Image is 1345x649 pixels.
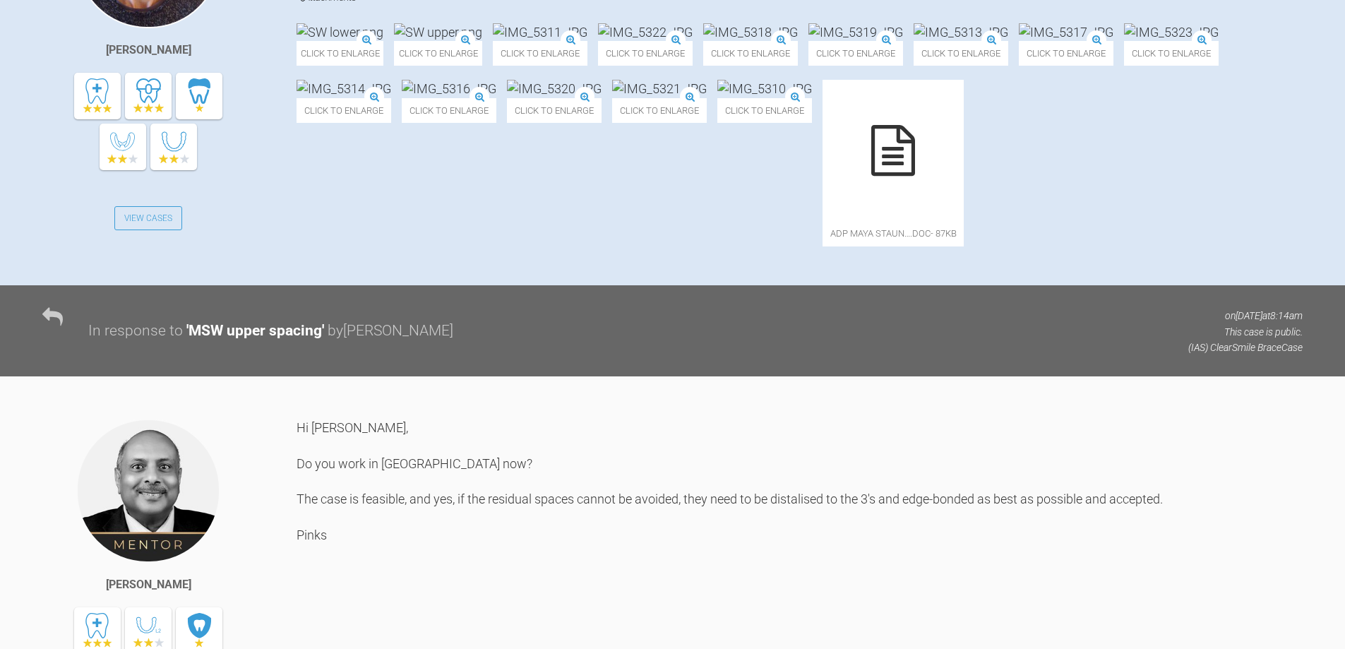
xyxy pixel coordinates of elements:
[297,23,383,41] img: SW lower.png
[507,98,602,123] span: Click to enlarge
[394,41,482,66] span: Click to enlarge
[703,41,798,66] span: Click to enlarge
[114,206,182,230] a: View Cases
[88,319,183,343] div: In response to
[106,41,191,59] div: [PERSON_NAME]
[598,41,693,66] span: Click to enlarge
[1019,41,1113,66] span: Click to enlarge
[612,98,707,123] span: Click to enlarge
[612,80,707,97] img: IMG_5321.JPG
[1019,23,1113,41] img: IMG_5317.JPG
[1124,41,1219,66] span: Click to enlarge
[186,319,324,343] div: ' MSW upper spacing '
[914,41,1008,66] span: Click to enlarge
[808,23,903,41] img: IMG_5319.JPG
[717,80,812,97] img: IMG_5310.JPG
[297,98,391,123] span: Click to enlarge
[297,80,391,97] img: IMG_5314.JPG
[106,576,191,594] div: [PERSON_NAME]
[402,80,496,97] img: IMG_5316.JPG
[703,23,798,41] img: IMG_5318.JPG
[493,23,587,41] img: IMG_5311.JPG
[1188,308,1303,323] p: on [DATE] at 8:14am
[493,41,587,66] span: Click to enlarge
[394,23,482,41] img: SW upper.png
[598,23,693,41] img: IMG_5322.JPG
[1188,324,1303,340] p: This case is public.
[76,419,220,563] img: Utpalendu Bose
[1124,23,1219,41] img: IMG_5323.JPG
[328,319,453,343] div: by [PERSON_NAME]
[507,80,602,97] img: IMG_5320.JPG
[1188,340,1303,355] p: (IAS) ClearSmile Brace Case
[823,221,964,246] span: ADP Maya Staun….doc - 87KB
[914,23,1008,41] img: IMG_5313.JPG
[402,98,496,123] span: Click to enlarge
[717,98,812,123] span: Click to enlarge
[808,41,903,66] span: Click to enlarge
[297,41,383,66] span: Click to enlarge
